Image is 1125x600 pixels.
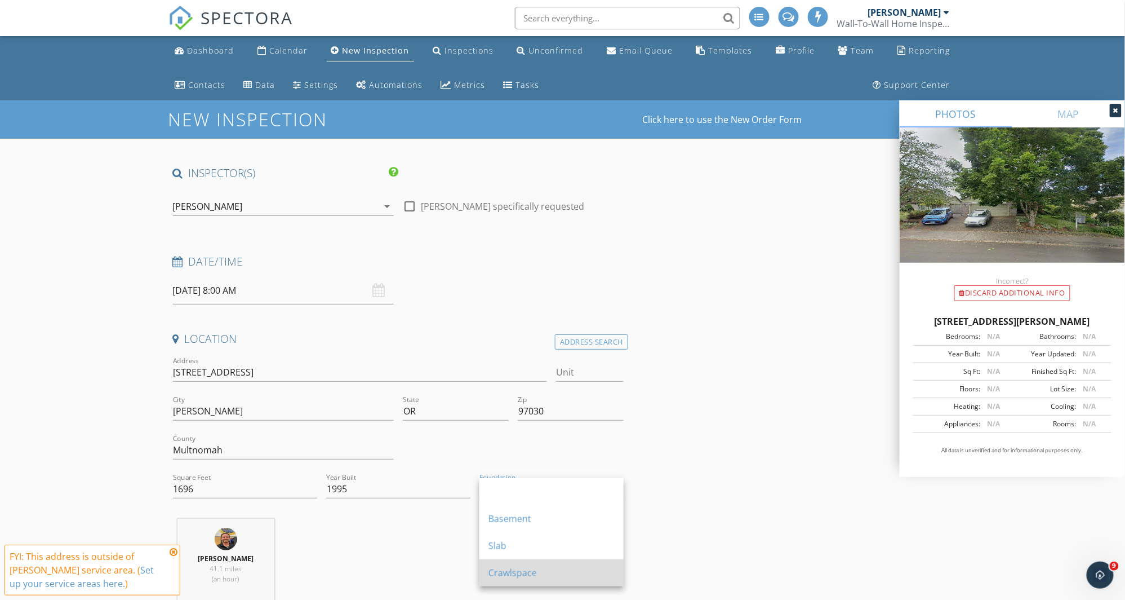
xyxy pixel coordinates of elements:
[987,349,1000,359] span: N/A
[834,41,879,61] a: Team
[913,447,1111,455] p: All data is unverified and for informational purposes only.
[917,332,980,342] div: Bedrooms:
[1083,332,1096,341] span: N/A
[917,419,980,429] div: Appliances:
[428,41,498,61] a: Inspections
[188,45,234,56] div: Dashboard
[1110,562,1119,571] span: 9
[201,6,294,29] span: SPECTORA
[619,45,673,56] div: Email Queue
[987,384,1000,394] span: N/A
[513,41,588,61] a: Unconfirmed
[987,402,1000,411] span: N/A
[900,100,1012,127] a: PHOTOS
[488,566,615,580] div: Crawlspace
[987,367,1000,376] span: N/A
[987,332,1000,341] span: N/A
[173,201,243,211] div: [PERSON_NAME]
[173,332,624,346] h4: Location
[171,41,239,61] a: Dashboard
[837,18,950,29] div: Wall-To-Wall Home Inspections, LLC
[1012,402,1076,412] div: Cooling:
[173,254,624,269] h4: Date/Time
[1083,402,1096,411] span: N/A
[305,80,339,90] div: Settings
[1083,349,1096,359] span: N/A
[1012,384,1076,394] div: Lot Size:
[253,41,312,61] a: Calendar
[198,554,254,563] strong: [PERSON_NAME]
[1012,100,1125,127] a: MAP
[499,75,544,96] a: Tasks
[10,550,166,590] div: FYI: This address is outside of [PERSON_NAME] service area. ( )
[352,75,428,96] a: Automations (Advanced)
[529,45,584,56] div: Unconfirmed
[900,127,1125,290] img: streetview
[516,80,540,90] div: Tasks
[455,80,486,90] div: Metrics
[437,75,490,96] a: Metrics
[370,80,423,90] div: Automations
[173,166,398,180] h4: INSPECTOR(S)
[893,41,954,61] a: Reporting
[488,539,615,553] div: Slab
[884,80,950,90] div: Support Center
[1012,367,1076,377] div: Finished Sq Ft:
[1012,419,1076,429] div: Rooms:
[602,41,677,61] a: Email Queue
[421,201,585,212] label: [PERSON_NAME] specifically requested
[239,75,280,96] a: Data
[327,41,414,61] a: New Inspection
[343,45,410,56] div: New Inspection
[256,80,275,90] div: Data
[1083,384,1096,394] span: N/A
[1083,367,1096,376] span: N/A
[515,7,740,29] input: Search everything...
[987,419,1000,429] span: N/A
[555,334,628,350] div: Address Search
[289,75,343,96] a: Settings
[692,41,757,61] a: Templates
[954,285,1070,301] div: Discard Additional info
[869,75,955,96] a: Support Center
[171,75,230,96] a: Contacts
[269,45,308,56] div: Calendar
[1012,332,1076,342] div: Bathrooms:
[851,45,874,56] div: Team
[788,45,815,56] div: Profile
[215,528,237,550] img: f59fe3fd01b24e45b5ade96ce46a6154.jpeg
[210,564,242,573] span: 41.1 miles
[917,367,980,377] div: Sq Ft:
[909,45,950,56] div: Reporting
[173,277,394,305] input: Select date
[900,276,1125,285] div: Incorrect?
[917,349,980,359] div: Year Built:
[212,574,239,584] span: (an hour)
[168,6,193,30] img: The Best Home Inspection Software - Spectora
[1087,562,1114,589] iframe: Intercom live chat
[168,15,294,39] a: SPECTORA
[771,41,819,61] a: Company Profile
[444,45,493,56] div: Inspections
[709,45,753,56] div: Templates
[488,512,615,526] div: Basement
[868,7,941,18] div: [PERSON_NAME]
[189,80,226,90] div: Contacts
[917,402,980,412] div: Heating:
[1083,419,1096,429] span: N/A
[913,315,1111,328] div: [STREET_ADDRESS][PERSON_NAME]
[380,200,394,213] i: arrow_drop_down
[917,384,980,394] div: Floors:
[1012,349,1076,359] div: Year Updated:
[643,115,802,124] a: Click here to use the New Order Form
[168,109,418,129] h1: New Inspection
